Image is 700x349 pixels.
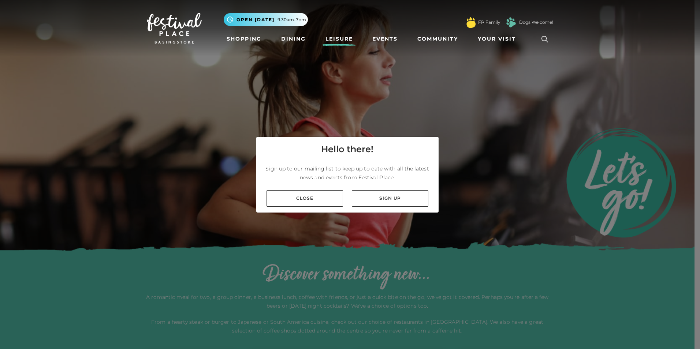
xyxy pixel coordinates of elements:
[224,32,264,46] a: Shopping
[352,190,428,207] a: Sign up
[237,16,275,23] span: Open [DATE]
[278,16,306,23] span: 9.30am-7pm
[478,35,516,43] span: Your Visit
[475,32,522,46] a: Your Visit
[478,19,500,26] a: FP Family
[267,190,343,207] a: Close
[224,13,308,26] button: Open [DATE] 9.30am-7pm
[321,143,373,156] h4: Hello there!
[147,13,202,44] img: Festival Place Logo
[323,32,356,46] a: Leisure
[278,32,309,46] a: Dining
[369,32,401,46] a: Events
[519,19,553,26] a: Dogs Welcome!
[262,164,433,182] p: Sign up to our mailing list to keep up to date with all the latest news and events from Festival ...
[414,32,461,46] a: Community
